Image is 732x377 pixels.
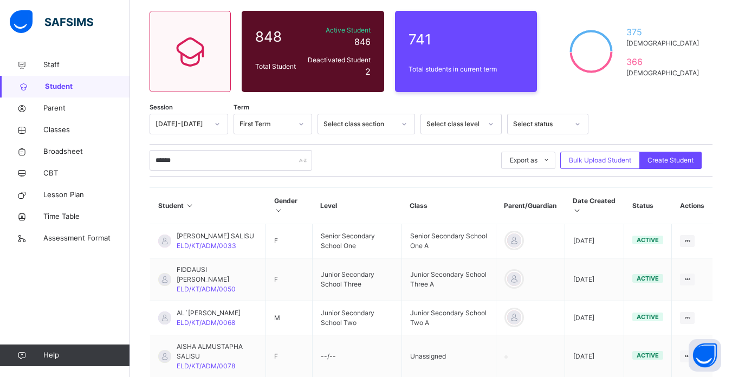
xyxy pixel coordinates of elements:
td: Junior Secondary School Two A [401,301,496,335]
th: Class [401,188,496,224]
td: Junior Secondary School Three [312,258,401,301]
span: 2 [365,66,371,77]
span: 741 [409,29,524,50]
td: [DATE] [565,258,624,301]
th: Student [150,188,266,224]
th: Gender [266,188,312,224]
span: 846 [354,36,371,47]
span: Staff [43,60,130,70]
span: [DEMOGRAPHIC_DATA] [626,38,699,48]
th: Status [624,188,672,224]
span: [DEMOGRAPHIC_DATA] [626,68,699,78]
th: Parent/Guardian [496,188,565,224]
th: Date Created [565,188,624,224]
td: Junior Secondary School Three A [401,258,496,301]
i: Sort in Ascending Order [573,206,582,214]
th: Actions [672,188,712,224]
span: ELD/KT/ADM/0078 [177,362,235,370]
span: 848 [255,26,300,47]
span: Create Student [647,155,694,165]
div: Select class section [323,119,395,129]
i: Sort in Ascending Order [185,201,195,210]
img: safsims [10,10,93,33]
span: Time Table [43,211,130,222]
span: Export as [510,155,537,165]
span: Parent [43,103,130,114]
span: Bulk Upload Student [569,155,631,165]
td: [DATE] [565,301,624,335]
span: ELD/KT/ADM/0050 [177,285,236,293]
span: active [637,275,659,282]
td: Senior Secondary School One [312,224,401,258]
td: [DATE] [565,224,624,258]
span: Classes [43,125,130,135]
i: Sort in Ascending Order [274,206,283,214]
span: Assessment Format [43,233,130,244]
span: CBT [43,168,130,179]
div: Select status [513,119,568,129]
span: Active Student [306,25,371,35]
div: First Term [239,119,292,129]
td: Junior Secondary School Two [312,301,401,335]
span: AISHA ALMUSTAPHA SALISU [177,342,257,361]
span: FIDDAUSI [PERSON_NAME] [177,265,257,284]
span: active [637,313,659,321]
th: Level [312,188,401,224]
span: 375 [626,25,699,38]
span: Total students in current term [409,64,524,74]
span: ELD/KT/ADM/0068 [177,318,235,327]
span: Lesson Plan [43,190,130,200]
span: ELD/KT/ADM/0033 [177,242,236,250]
button: Open asap [689,339,721,372]
span: [PERSON_NAME] SALISU [177,231,254,241]
div: Total Student [252,59,303,74]
td: F [266,224,312,258]
span: Deactivated Student [306,55,371,65]
span: 366 [626,55,699,68]
td: Senior Secondary School One A [401,224,496,258]
span: Help [43,350,129,361]
div: Select class level [426,119,482,129]
div: [DATE]-[DATE] [156,119,208,129]
td: M [266,301,312,335]
span: active [637,352,659,359]
span: Term [234,103,249,112]
span: Broadsheet [43,146,130,157]
span: AL`[PERSON_NAME] [177,308,241,318]
span: Student [45,81,130,92]
span: Session [150,103,173,112]
td: F [266,258,312,301]
span: active [637,236,659,244]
